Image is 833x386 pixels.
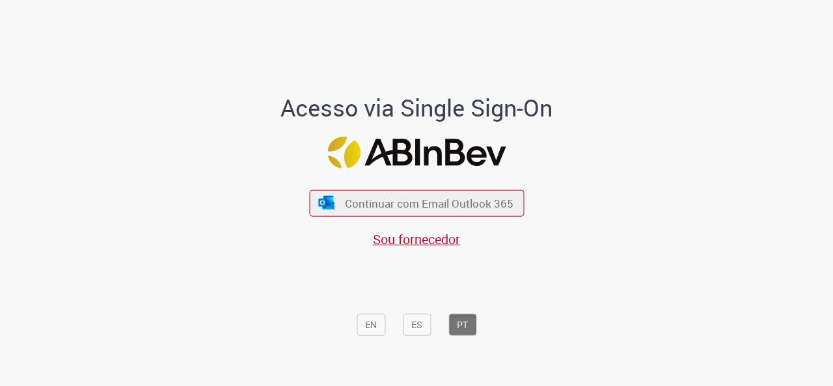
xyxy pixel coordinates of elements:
[357,314,385,336] button: EN
[345,196,513,211] span: Continuar com Email Outlook 365
[448,314,476,336] button: PT
[318,196,336,210] img: ícone Azure/Microsoft 360
[403,314,431,336] button: ES
[309,189,524,216] button: ícone Azure/Microsoft 360 Continuar com Email Outlook 365
[373,230,460,248] a: Sou fornecedor
[327,137,506,169] img: Logo ABInBev
[236,95,597,121] h1: Acesso via Single Sign-On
